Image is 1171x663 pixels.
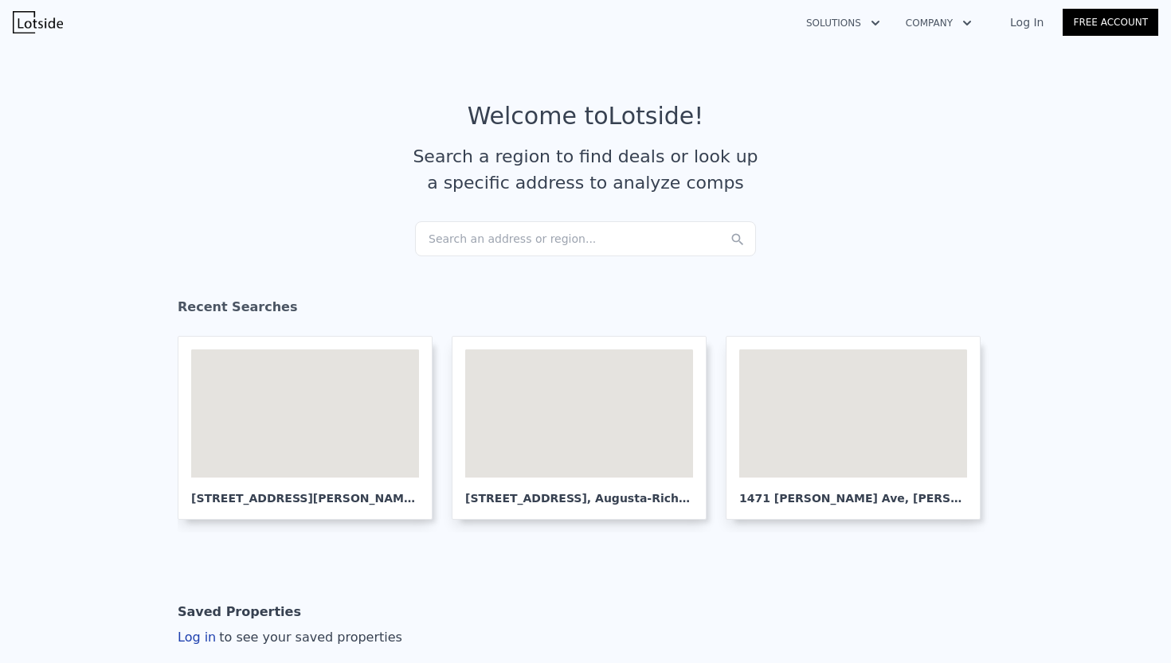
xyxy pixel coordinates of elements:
[793,9,893,37] button: Solutions
[739,349,967,478] div: Map
[415,221,756,256] div: Search an address or region...
[726,336,993,520] a: Map 1471 [PERSON_NAME] Ave, [PERSON_NAME][GEOGRAPHIC_DATA]
[452,336,719,520] a: Map [STREET_ADDRESS], Augusta-Richmond County consolidated government (balance)
[739,478,967,506] div: 1471 [PERSON_NAME] Ave , [PERSON_NAME][GEOGRAPHIC_DATA]
[178,628,402,647] div: Log in
[178,285,993,336] div: Recent Searches
[468,102,704,131] div: Welcome to Lotside !
[991,14,1063,30] a: Log In
[1063,9,1158,36] a: Free Account
[465,349,693,478] div: Map
[178,336,445,520] a: Map [STREET_ADDRESS][PERSON_NAME], [GEOGRAPHIC_DATA]
[191,478,419,506] div: [STREET_ADDRESS][PERSON_NAME] , [GEOGRAPHIC_DATA]
[465,478,693,506] div: [STREET_ADDRESS] , Augusta-Richmond County consolidated government (balance)
[407,143,764,196] div: Search a region to find deals or look up a specific address to analyze comps
[178,596,301,628] div: Saved Properties
[216,630,402,645] span: to see your saved properties
[13,11,63,33] img: Lotside
[191,349,419,478] div: Map
[893,9,985,37] button: Company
